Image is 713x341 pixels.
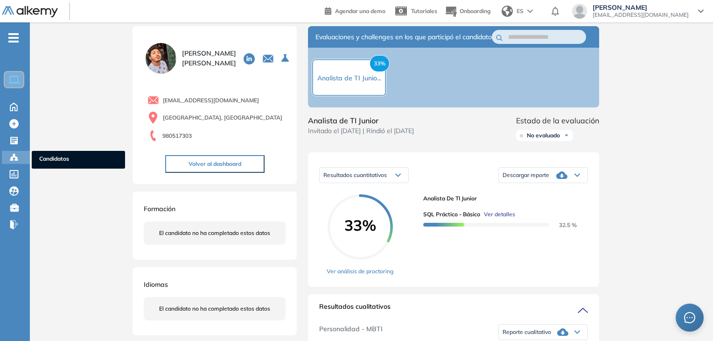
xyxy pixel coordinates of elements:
span: Estado de la evaluación [516,115,599,126]
span: No evaluado [527,132,560,139]
span: Analista de TI Junior [308,115,414,126]
span: SQL Práctico - Básico [423,210,480,219]
span: Analista de TI Junior [423,194,580,203]
span: Agendar una demo [335,7,385,14]
span: 33% [370,55,390,72]
span: 33% [328,218,393,233]
button: Onboarding [445,1,490,21]
a: Ver análisis de proctoring [327,267,393,276]
span: [EMAIL_ADDRESS][DOMAIN_NAME] [593,11,689,19]
span: Formación [144,205,175,213]
span: [PERSON_NAME] [PERSON_NAME] [182,49,236,68]
span: Personalidad - MBTI [319,324,383,340]
span: 32.5 % [548,221,577,228]
span: Onboarding [460,7,490,14]
span: Resultados cualitativos [319,302,391,317]
span: message [684,312,695,323]
span: [GEOGRAPHIC_DATA], [GEOGRAPHIC_DATA] [163,114,282,122]
a: Agendar una demo [325,5,385,16]
button: Ver detalles [480,210,515,219]
span: Invitado el [DATE] | Rindió el [DATE] [308,126,414,136]
span: Idiomas [144,280,168,289]
button: Seleccione la evaluación activa [278,50,294,67]
span: El candidato no ha completado estos datos [159,305,270,313]
span: El candidato no ha completado estos datos [159,229,270,237]
img: Logo [2,6,58,18]
span: Analista de TI Junio... [317,74,381,82]
span: ES [517,7,524,15]
span: Evaluaciones y challenges en los que participó el candidato [315,32,492,42]
img: world [502,6,513,17]
span: Tutoriales [411,7,437,14]
button: Volver al dashboard [165,155,265,173]
span: 980517303 [162,132,192,140]
img: arrow [527,9,533,13]
span: [EMAIL_ADDRESS][DOMAIN_NAME] [163,96,259,105]
img: Ícono de flecha [564,133,569,138]
span: Ver detalles [484,210,515,219]
span: Candidatos [39,155,118,165]
span: Resultados cuantitativos [323,171,387,178]
span: [PERSON_NAME] [593,4,689,11]
img: PROFILE_MENU_LOGO_USER [144,41,178,76]
span: Descargar reporte [503,171,549,179]
span: Reporte cualitativo [503,328,551,336]
i: - [8,37,19,39]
